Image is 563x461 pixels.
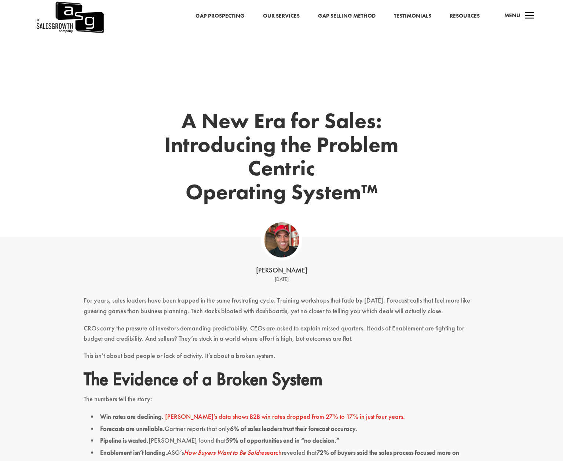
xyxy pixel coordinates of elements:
[100,448,167,457] strong: Enablement isn’t landing.
[100,412,164,421] strong: Win rates are declining.
[84,295,480,323] p: For years, sales leaders have been trapped in the same frustrating cycle. Training workshops that...
[195,11,245,21] a: Gap Prospecting
[165,412,405,421] a: [PERSON_NAME]’s data shows B2B win rates dropped from 27% to 17% in just four years.
[318,11,376,21] a: Gap Selling Method
[100,424,165,433] strong: Forecasts are unreliable.
[91,423,480,435] li: Gartner reports that only
[91,435,480,446] li: [PERSON_NAME] found that
[394,11,431,21] a: Testimonials
[226,436,339,444] strong: 59% of opportunities end in “no decision.”
[504,12,520,19] span: Menu
[168,266,395,275] div: [PERSON_NAME]
[184,448,282,457] a: How Buyers Want to Be Soldresearch
[84,394,480,411] p: The numbers tell the story:
[100,436,149,444] strong: Pipeline is wasted.
[522,9,537,23] span: a
[264,222,299,257] img: ASG Co_alternate lockup (1)
[450,11,480,21] a: Resources
[184,448,259,457] em: How Buyers Want to Be Sold
[263,11,300,21] a: Our Services
[168,275,395,284] div: [DATE]
[84,368,480,394] h2: The Evidence of a Broken System
[230,424,357,433] strong: 6% of sales leaders trust their forecast accuracy.
[84,351,480,368] p: This isn’t about bad people or lack of activity. It’s about a broken system.
[84,323,480,351] p: CROs carry the pressure of investors demanding predictability. CEOs are asked to explain missed q...
[161,109,403,208] h1: A New Era for Sales: Introducing the Problem Centric Operating System™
